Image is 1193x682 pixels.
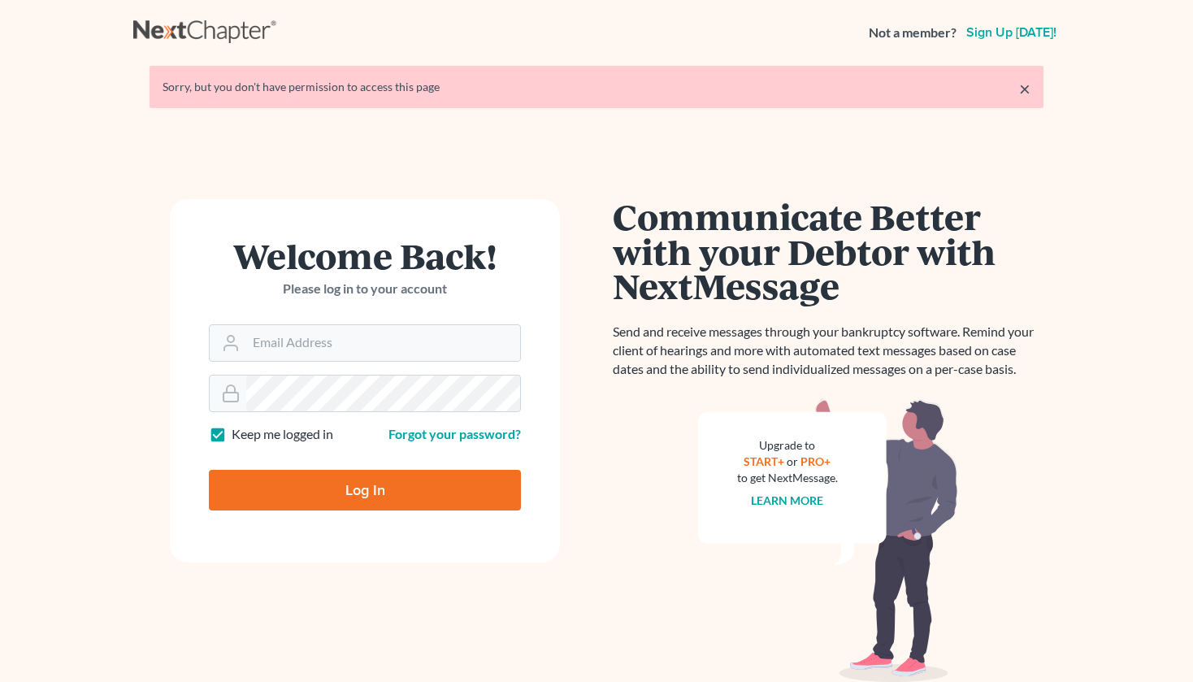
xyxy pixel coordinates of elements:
strong: Not a member? [869,24,957,42]
a: Forgot your password? [388,426,521,441]
div: to get NextMessage. [737,470,838,486]
h1: Welcome Back! [209,238,521,273]
label: Keep me logged in [232,425,333,444]
input: Log In [209,470,521,510]
a: Learn more [752,493,824,507]
p: Send and receive messages through your bankruptcy software. Remind your client of hearings and mo... [613,323,1043,379]
a: PRO+ [801,454,831,468]
h1: Communicate Better with your Debtor with NextMessage [613,199,1043,303]
a: Sign up [DATE]! [963,26,1060,39]
a: × [1019,79,1030,98]
span: or [787,454,799,468]
p: Please log in to your account [209,280,521,298]
input: Email Address [246,325,520,361]
div: Upgrade to [737,437,838,454]
a: START+ [744,454,785,468]
div: Sorry, but you don't have permission to access this page [163,79,1030,95]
